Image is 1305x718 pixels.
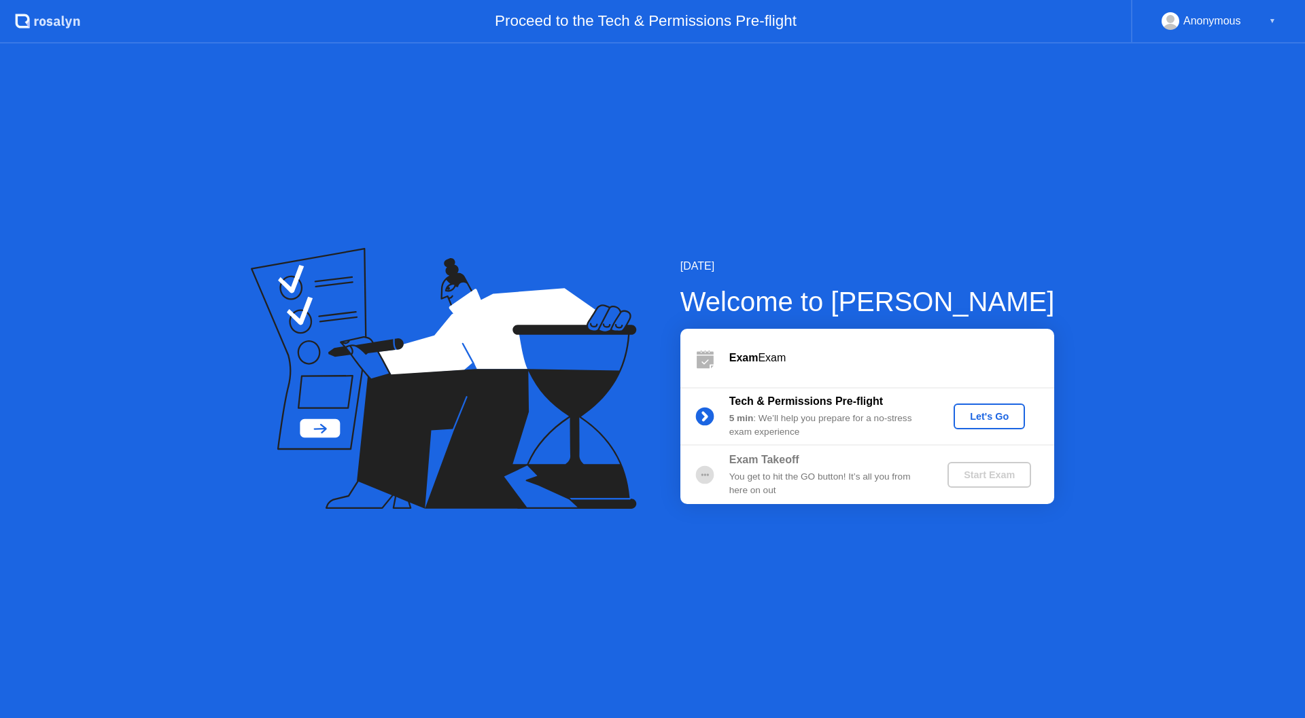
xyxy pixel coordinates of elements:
b: Exam Takeoff [729,454,799,465]
div: ▼ [1269,12,1276,30]
button: Let's Go [954,403,1025,429]
div: Welcome to [PERSON_NAME] [680,281,1055,322]
b: 5 min [729,413,754,423]
div: Anonymous [1183,12,1241,30]
b: Tech & Permissions Pre-flight [729,395,883,407]
div: Start Exam [953,469,1026,480]
button: Start Exam [947,462,1031,488]
div: [DATE] [680,258,1055,274]
div: Exam [729,350,1054,366]
div: You get to hit the GO button! It’s all you from here on out [729,470,925,498]
div: : We’ll help you prepare for a no-stress exam experience [729,412,925,439]
b: Exam [729,352,759,363]
div: Let's Go [959,411,1020,422]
